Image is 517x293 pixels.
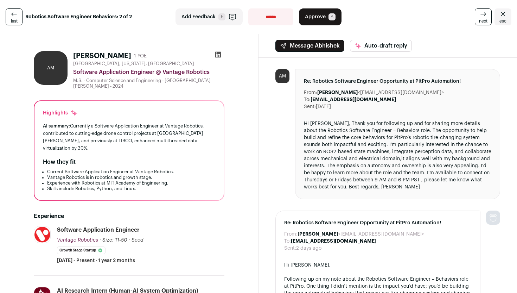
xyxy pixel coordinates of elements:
span: Re: Robotics Software Engineer Opportunity at PitPro Automation! [304,78,491,85]
dt: From: [304,89,317,96]
span: Re: Robotics Software Engineer Opportunity at PitPro Automation! [284,219,472,226]
li: Current Software Application Engineer at Vantage Robotics. [47,169,215,175]
li: Growth Stage Startup [57,247,106,254]
a: last [6,8,23,25]
span: Add Feedback [181,13,216,20]
dd: <[EMAIL_ADDRESS][DOMAIN_NAME]> [317,89,444,96]
a: next [475,8,492,25]
b: [EMAIL_ADDRESS][DOMAIN_NAME] [291,239,376,244]
span: Vantage Robotics [57,238,98,243]
dd: <[EMAIL_ADDRESS][DOMAIN_NAME]> [298,231,424,238]
dd: [DATE] [316,103,331,110]
span: [DATE] - Present · 1 year 2 months [57,257,135,264]
span: · Size: 11-50 [100,238,127,243]
span: F [218,13,225,20]
span: Seed [132,238,143,243]
button: Auto-draft reply [350,40,412,52]
div: Hi [PERSON_NAME], [284,262,472,269]
dd: 2 days ago [296,245,321,252]
li: Skills include Robotics, Python, and Linux. [47,186,215,192]
h2: Experience [34,212,224,220]
div: AM [34,51,68,85]
b: [PERSON_NAME] [317,90,358,95]
span: · [129,237,130,244]
img: cdf97c1e6d68a98405b864540c33e9ddfb97749c3eec58e2022b849847633ffc.jpg [34,226,50,243]
div: Highlights [43,110,78,117]
b: [PERSON_NAME] [298,232,338,237]
span: AI summary: [43,124,70,128]
dt: From: [284,231,298,238]
div: Currently a Software Application Engineer at Vantage Robotics, contributed to cutting-edge drone ... [43,122,215,152]
li: Experience with Robotics at MIT Academy of Engineering. [47,180,215,186]
div: Hi [PERSON_NAME], Thank you for following up and for sharing more details about the Robotics Soft... [304,120,491,191]
span: esc [499,18,506,24]
dt: To: [284,238,291,245]
span: next [479,18,487,24]
div: AM [275,69,289,83]
span: A [328,13,336,20]
span: Approve [305,13,326,20]
span: [GEOGRAPHIC_DATA], [US_STATE], [GEOGRAPHIC_DATA] [73,61,194,67]
b: [EMAIL_ADDRESS][DOMAIN_NAME] [311,97,396,102]
dt: Sent: [304,103,316,110]
button: Message Abhishek [275,40,344,52]
a: Close [494,8,511,25]
h1: [PERSON_NAME] [73,51,131,61]
dt: Sent: [284,245,296,252]
h2: How they fit [43,158,76,166]
button: Add Feedback F [175,8,243,25]
button: Approve A [299,8,342,25]
li: Vantage Robotics is in robotics and growth stage. [47,175,215,180]
dt: To: [304,96,311,103]
div: M.S. - Computer Science and Engineering - [GEOGRAPHIC_DATA][PERSON_NAME] - 2024 [73,78,224,89]
strong: Robotics Software Engineer Behaviors: 2 of 2 [25,13,132,20]
div: 1 YOE [134,52,147,60]
div: Software Application Engineer @ Vantage Robotics [73,68,224,76]
img: nopic.png [486,211,500,225]
span: last [11,18,18,24]
div: Software Application Engineer [57,226,140,234]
